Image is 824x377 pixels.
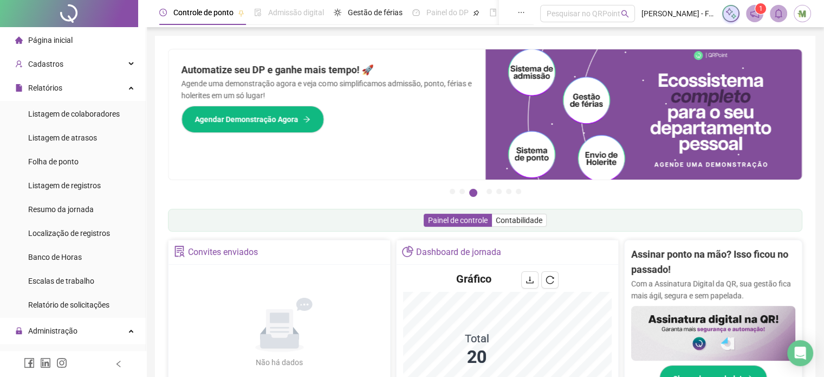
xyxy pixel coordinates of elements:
button: 3 [469,189,477,197]
span: Admissão digital [268,8,324,17]
span: instagram [56,357,67,368]
h4: Gráfico [456,271,491,286]
span: Painel de controle [428,216,488,225]
button: 7 [516,189,521,194]
span: ellipsis [517,9,525,16]
span: Administração [28,327,77,335]
span: Listagem de registros [28,181,101,190]
button: 2 [459,189,465,194]
h2: Assinar ponto na mão? Isso ficou no passado! [631,247,795,278]
span: Banco de Horas [28,253,82,261]
span: 1 [759,5,763,12]
span: Contabilidade [496,216,542,225]
span: Relatório de solicitações [28,301,109,309]
span: dashboard [412,9,420,16]
span: clock-circle [159,9,167,16]
span: solution [174,246,185,257]
button: 5 [496,189,502,194]
img: 20511 [794,5,810,22]
span: Agendar Demonstração Agora [195,113,299,125]
sup: 1 [755,3,766,14]
img: banner%2Fd57e337e-a0d3-4837-9615-f134fc33a8e6.png [485,49,802,180]
p: Com a Assinatura Digital da QR, sua gestão fica mais ágil, segura e sem papelada. [631,278,795,302]
button: Agendar Demonstração Agora [181,106,324,133]
img: banner%2F02c71560-61a6-44d4-94b9-c8ab97240462.png [631,306,795,361]
span: Resumo da jornada [28,205,94,214]
span: pie-chart [402,246,413,257]
p: Agende uma demonstração agora e veja como simplificamos admissão, ponto, férias e holerites em um... [181,78,472,101]
h2: Automatize seu DP e ganhe mais tempo! 🚀 [181,62,472,78]
span: Controle de ponto [173,8,233,17]
span: [PERSON_NAME] - FARMÁCIA MERAKI [641,8,716,20]
span: Relatórios [28,84,62,92]
span: Cadastros [28,60,63,68]
span: book [489,9,497,16]
span: left [115,360,122,368]
span: home [15,36,23,44]
img: sparkle-icon.fc2bf0ac1784a2077858766a79e2daf3.svg [725,8,737,20]
span: download [525,276,534,284]
div: Open Intercom Messenger [787,340,813,366]
span: Listagem de atrasos [28,133,97,142]
button: 1 [450,189,455,194]
span: user-add [15,60,23,68]
button: 4 [486,189,492,194]
span: search [621,10,629,18]
span: lock [15,327,23,335]
div: Convites enviados [188,243,258,261]
span: file-done [254,9,262,16]
span: Folha de ponto [28,157,79,166]
span: file [15,84,23,92]
span: Página inicial [28,36,73,44]
span: facebook [24,357,35,368]
span: reload [546,276,554,284]
span: linkedin [40,357,51,368]
span: Gestão de férias [348,8,403,17]
div: Dashboard de jornada [416,243,501,261]
span: Painel do DP [426,8,469,17]
span: notification [750,9,760,18]
span: arrow-right [303,116,310,123]
span: sun [334,9,341,16]
span: Listagem de colaboradores [28,110,120,118]
button: 6 [506,189,511,194]
span: pushpin [238,10,244,16]
span: pushpin [473,10,479,16]
span: Localização de registros [28,229,110,238]
span: Escalas de trabalho [28,277,94,285]
div: Não há dados [230,356,329,368]
span: bell [774,9,783,18]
